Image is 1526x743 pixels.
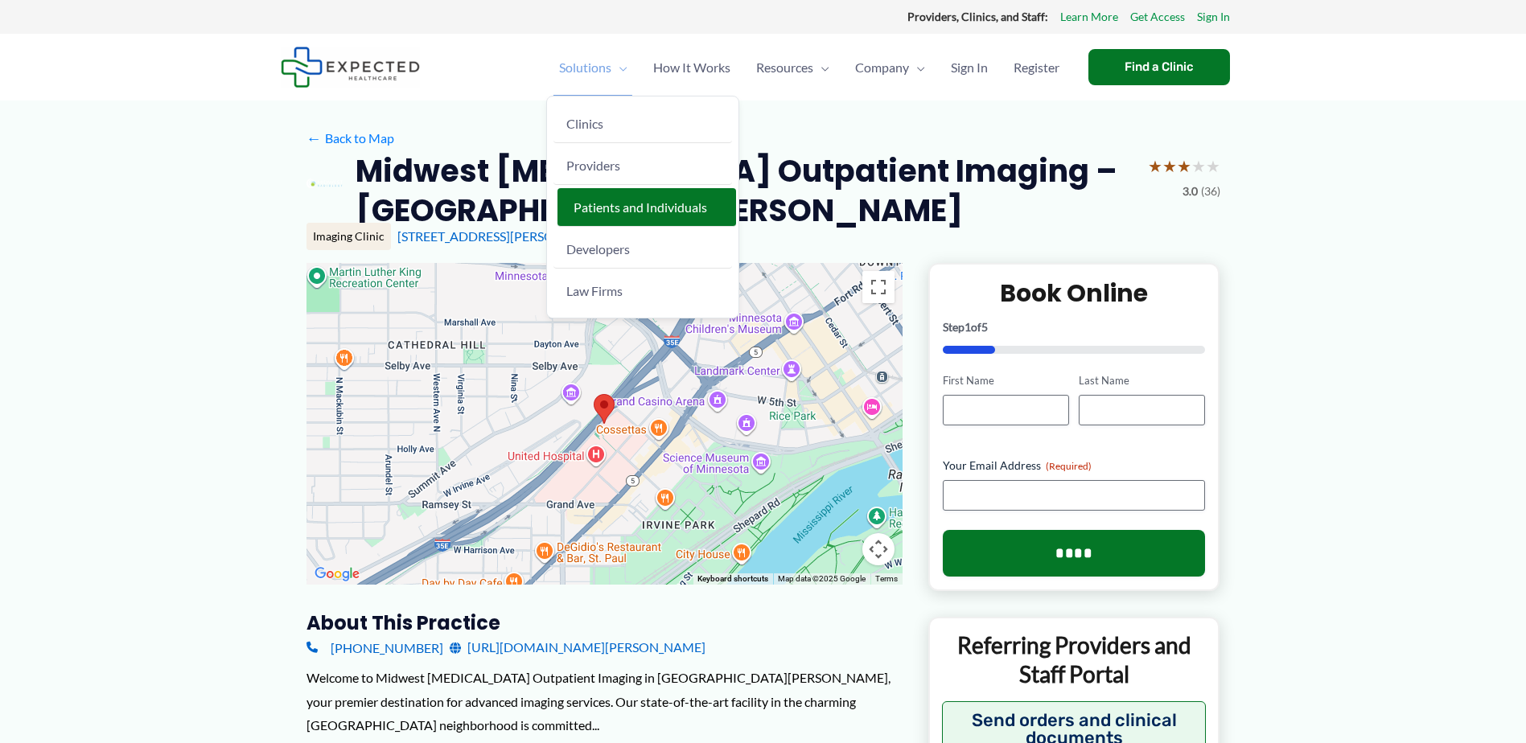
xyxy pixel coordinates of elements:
[907,10,1048,23] strong: Providers, Clinics, and Staff:
[1191,151,1206,181] span: ★
[909,39,925,96] span: Menu Toggle
[306,130,322,146] span: ←
[981,320,988,334] span: 5
[306,635,443,659] a: [PHONE_NUMBER]
[942,630,1207,689] p: Referring Providers and Staff Portal
[813,39,829,96] span: Menu Toggle
[1014,39,1059,96] span: Register
[306,126,394,150] a: ←Back to Map
[640,39,743,96] a: How It Works
[546,39,1072,96] nav: Primary Site Navigation
[1079,373,1205,388] label: Last Name
[566,283,623,298] span: Law Firms
[1001,39,1072,96] a: Register
[653,39,730,96] span: How It Works
[1088,49,1230,85] a: Find a Clinic
[875,574,898,583] a: Terms (opens in new tab)
[566,158,620,173] span: Providers
[553,146,732,185] a: Providers
[281,47,420,88] img: Expected Healthcare Logo - side, dark font, small
[397,228,711,244] a: [STREET_ADDRESS][PERSON_NAME][PERSON_NAME]
[557,188,736,227] a: Patients and Individuals
[1177,151,1191,181] span: ★
[559,39,611,96] span: Solutions
[862,533,895,565] button: Map camera controls
[855,39,909,96] span: Company
[1162,151,1177,181] span: ★
[1060,6,1118,27] a: Learn More
[306,610,903,635] h3: About this practice
[1206,151,1220,181] span: ★
[778,574,866,583] span: Map data ©2025 Google
[697,573,768,585] button: Keyboard shortcuts
[842,39,938,96] a: CompanyMenu Toggle
[1148,151,1162,181] span: ★
[553,230,732,269] a: Developers
[566,241,630,257] span: Developers
[566,116,603,131] span: Clinics
[1201,181,1220,202] span: (36)
[553,272,732,310] a: Law Firms
[306,223,391,250] div: Imaging Clinic
[756,39,813,96] span: Resources
[943,373,1069,388] label: First Name
[553,105,732,143] a: Clinics
[938,39,1001,96] a: Sign In
[1183,181,1198,202] span: 3.0
[311,564,364,585] a: Open this area in Google Maps (opens a new window)
[546,39,640,96] a: SolutionsMenu Toggle
[943,458,1206,474] label: Your Email Address
[951,39,988,96] span: Sign In
[311,564,364,585] img: Google
[1130,6,1185,27] a: Get Access
[943,322,1206,333] p: Step of
[943,277,1206,309] h2: Book Online
[450,635,705,659] a: [URL][DOMAIN_NAME][PERSON_NAME]
[356,151,1135,231] h2: Midwest [MEDICAL_DATA] Outpatient Imaging – [GEOGRAPHIC_DATA][PERSON_NAME]
[611,39,627,96] span: Menu Toggle
[1197,6,1230,27] a: Sign In
[1046,460,1092,472] span: (Required)
[743,39,842,96] a: ResourcesMenu Toggle
[862,271,895,303] button: Toggle fullscreen view
[306,666,903,737] div: Welcome to Midwest [MEDICAL_DATA] Outpatient Imaging in [GEOGRAPHIC_DATA][PERSON_NAME], your prem...
[574,199,707,215] span: Patients and Individuals
[965,320,971,334] span: 1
